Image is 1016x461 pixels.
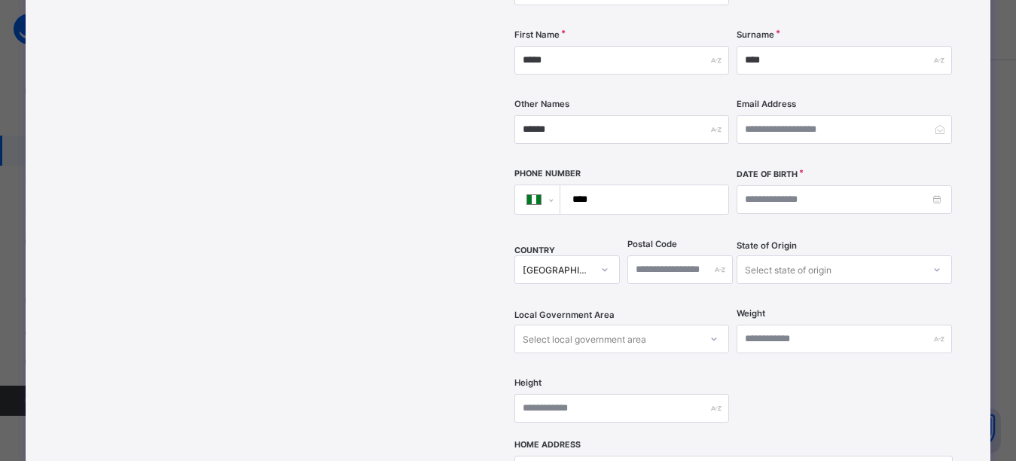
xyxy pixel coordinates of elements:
label: Height [514,377,542,388]
span: Local Government Area [514,310,615,320]
label: Other Names [514,99,569,109]
label: Surname [737,29,774,40]
label: Email Address [737,99,796,109]
label: Date of Birth [737,169,798,179]
span: COUNTRY [514,246,555,255]
div: Select local government area [523,325,646,353]
label: Phone Number [514,169,581,179]
div: [GEOGRAPHIC_DATA] [523,264,592,276]
label: Weight [737,308,765,319]
label: Home Address [514,440,581,450]
div: Select state of origin [745,255,831,284]
label: Postal Code [627,239,677,249]
span: State of Origin [737,240,797,251]
label: First Name [514,29,560,40]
